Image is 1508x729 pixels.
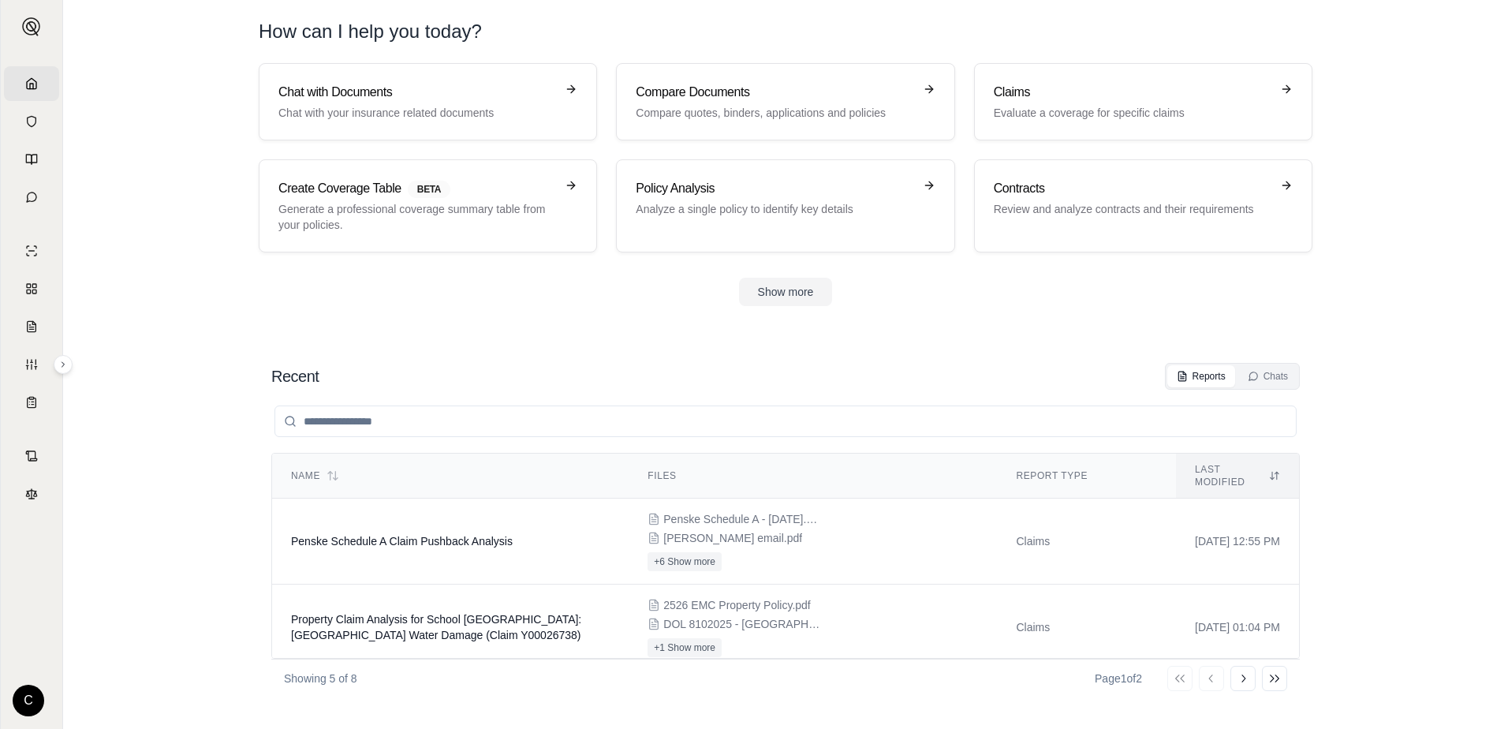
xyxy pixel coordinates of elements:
[629,454,997,499] th: Files
[54,355,73,374] button: Expand sidebar
[636,83,913,102] h3: Compare Documents
[4,385,59,420] a: Coverage Table
[1176,585,1299,671] td: [DATE] 01:04 PM
[994,179,1271,198] h3: Contracts
[4,309,59,344] a: Claim Coverage
[974,63,1312,140] a: ClaimsEvaluate a coverage for specific claims
[4,66,59,101] a: Home
[259,19,482,44] h1: How can I help you today?
[1167,365,1235,387] button: Reports
[278,83,555,102] h3: Chat with Documents
[1248,370,1288,383] div: Chats
[278,105,555,121] p: Chat with your insurance related documents
[994,201,1271,217] p: Review and analyze contracts and their requirements
[408,181,450,198] span: BETA
[4,142,59,177] a: Prompt Library
[1238,365,1297,387] button: Chats
[974,159,1312,252] a: ContractsReview and analyze contracts and their requirements
[278,179,555,198] h3: Create Coverage Table
[291,535,513,548] span: Penske Schedule A Claim Pushback Analysis
[4,180,59,215] a: Chat
[22,17,41,36] img: Expand sidebar
[4,439,59,473] a: Contract Analysis
[259,159,597,252] a: Create Coverage TableBETAGenerate a professional coverage summary table from your policies.
[994,83,1271,102] h3: Claims
[663,511,821,527] span: Penske Schedule A - 9-23-25.pdf
[4,271,59,306] a: Policy Comparisons
[13,685,44,716] div: C
[271,365,319,387] h2: Recent
[4,104,59,139] a: Documents Vault
[278,201,555,233] p: Generate a professional coverage summary table from your policies.
[4,477,59,511] a: Legal Search Engine
[616,63,954,140] a: Compare DocumentsCompare quotes, binders, applications and policies
[291,613,581,641] span: Property Claim Analysis for School District of Greenfield: Glenwood Elementary Water Damage (Clai...
[663,616,821,632] span: DOL 8102025 - Glenwood Elementary 3550 S 51st St Greenfield StormWater dmg - ROR Letter.pdf
[4,234,59,268] a: Single Policy
[663,597,811,613] span: 2526 EMC Property Policy.pdf
[1176,499,1299,585] td: [DATE] 12:55 PM
[1177,370,1226,383] div: Reports
[636,201,913,217] p: Analyze a single policy to identify key details
[994,105,1271,121] p: Evaluate a coverage for specific claims
[1095,671,1142,686] div: Page 1 of 2
[284,671,357,686] p: Showing 5 of 8
[997,454,1176,499] th: Report Type
[616,159,954,252] a: Policy AnalysisAnalyze a single policy to identify key details
[259,63,597,140] a: Chat with DocumentsChat with your insurance related documents
[648,552,722,571] button: +6 Show more
[1195,463,1280,488] div: Last modified
[4,347,59,382] a: Custom Report
[997,499,1176,585] td: Claims
[636,179,913,198] h3: Policy Analysis
[739,278,833,306] button: Show more
[997,585,1176,671] td: Claims
[648,638,722,657] button: +1 Show more
[663,530,802,546] span: Gunderson email.pdf
[16,11,47,43] button: Expand sidebar
[291,469,610,482] div: Name
[636,105,913,121] p: Compare quotes, binders, applications and policies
